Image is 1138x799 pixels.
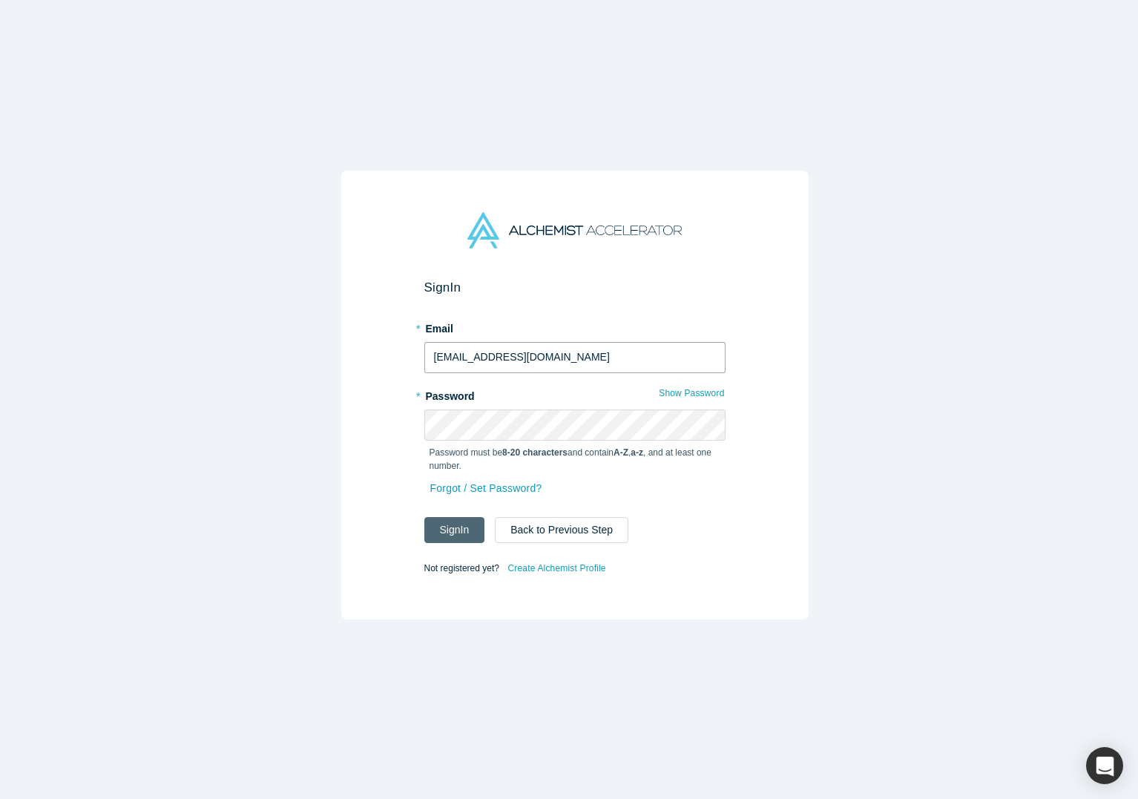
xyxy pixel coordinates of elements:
[507,559,606,578] a: Create Alchemist Profile
[424,562,499,573] span: Not registered yet?
[424,517,485,543] button: SignIn
[467,212,681,249] img: Alchemist Accelerator Logo
[430,446,720,473] p: Password must be and contain , , and at least one number.
[631,447,643,458] strong: a-z
[424,316,726,337] label: Email
[495,517,628,543] button: Back to Previous Step
[424,384,726,404] label: Password
[430,476,543,502] a: Forgot / Set Password?
[614,447,628,458] strong: A-Z
[658,384,725,403] button: Show Password
[502,447,568,458] strong: 8-20 characters
[424,280,726,295] h2: Sign In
